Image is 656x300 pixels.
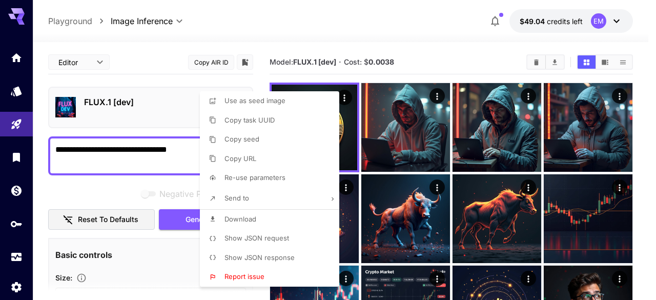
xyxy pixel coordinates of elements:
[224,253,295,262] span: Show JSON response
[224,154,256,163] span: Copy URL
[224,116,275,124] span: Copy task UUID
[224,194,249,202] span: Send to
[224,96,285,105] span: Use as seed image
[224,215,256,223] span: Download
[224,135,259,143] span: Copy seed
[224,272,264,281] span: Report issue
[224,173,285,182] span: Re-use parameters
[224,234,289,242] span: Show JSON request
